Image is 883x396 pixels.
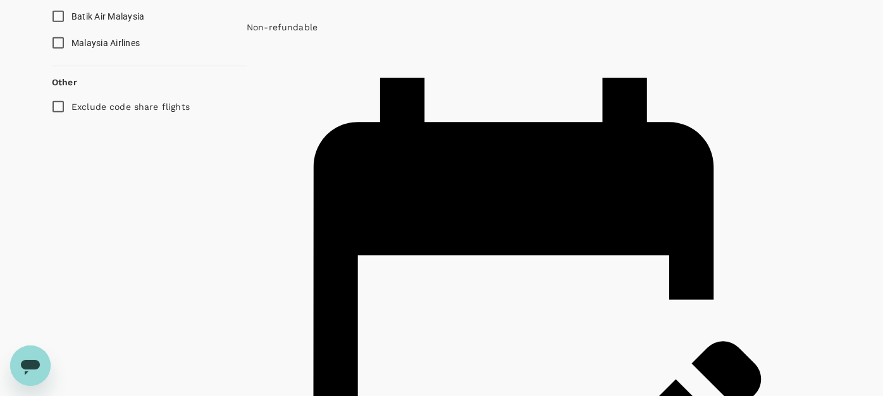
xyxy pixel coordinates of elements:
[71,100,190,113] p: Exclude code share flights
[71,38,140,48] span: Malaysia Airlines
[71,11,145,21] span: Batik Air Malaysia
[10,345,51,386] iframe: Button to launch messaging window, conversation in progress
[52,76,77,88] p: Other
[247,22,318,32] span: Non-refundable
